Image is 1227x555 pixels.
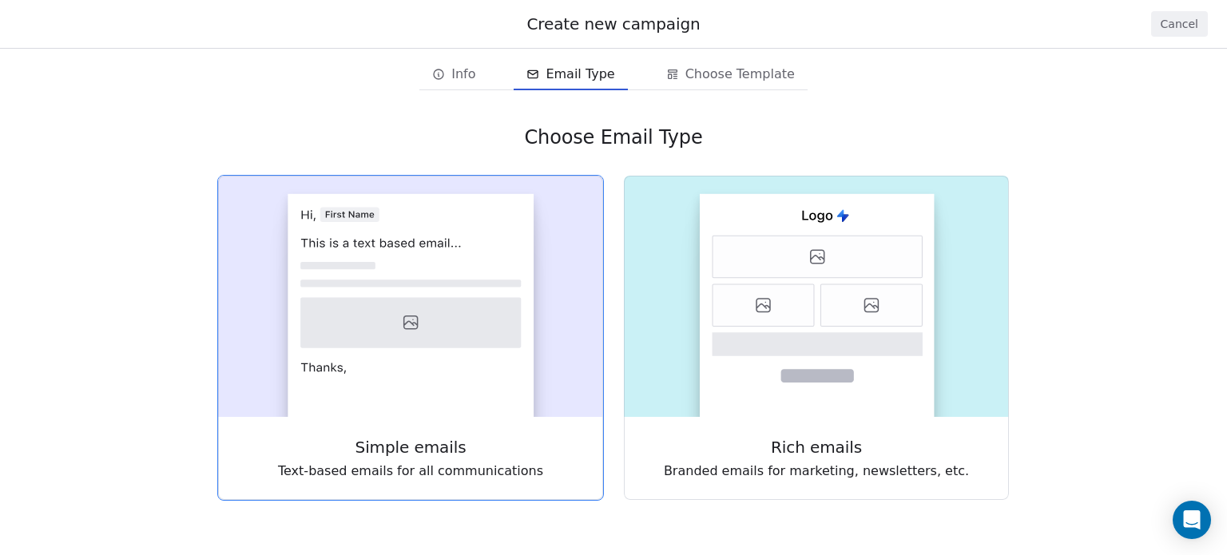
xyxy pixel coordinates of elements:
[278,462,543,481] span: Text-based emails for all communications
[19,13,1208,35] div: Create new campaign
[685,65,795,84] span: Choose Template
[355,436,467,458] span: Simple emails
[217,125,1010,149] div: Choose Email Type
[451,65,475,84] span: Info
[771,436,862,458] span: Rich emails
[419,58,808,90] div: email creation steps
[546,65,614,84] span: Email Type
[1173,501,1211,539] div: Open Intercom Messenger
[1151,11,1208,37] button: Cancel
[664,462,969,481] span: Branded emails for marketing, newsletters, etc.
